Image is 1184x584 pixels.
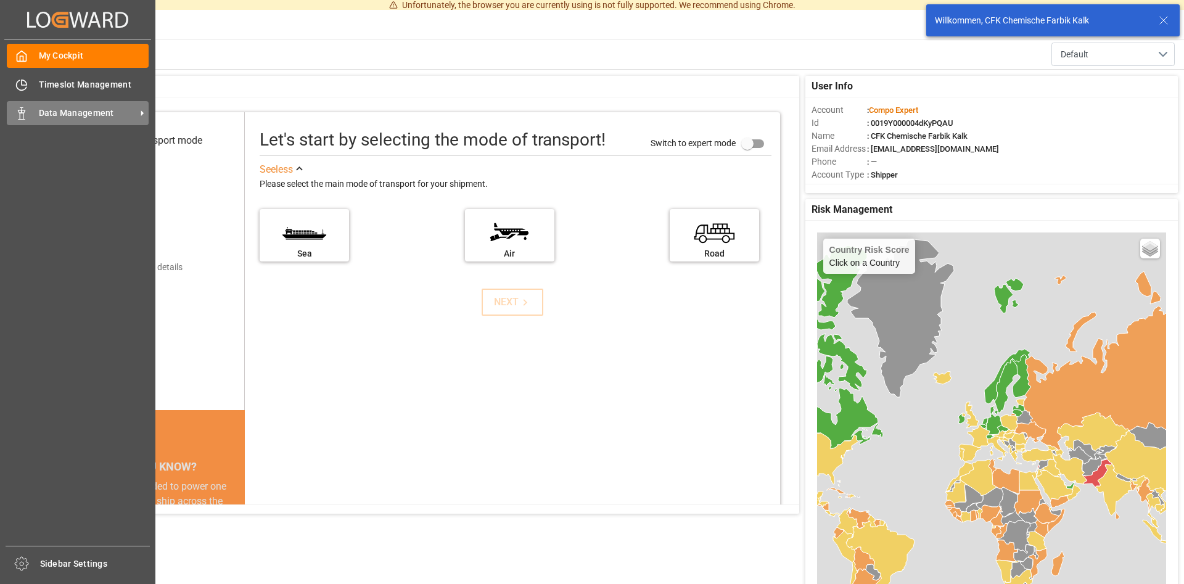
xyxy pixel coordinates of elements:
span: Sidebar Settings [40,557,150,570]
span: Id [812,117,867,130]
a: My Cockpit [7,44,149,68]
div: DID YOU KNOW? [67,453,245,479]
div: Road [676,247,753,260]
span: Data Management [39,107,136,120]
a: Layers [1140,239,1160,258]
span: User Info [812,79,853,94]
div: NEXT [494,295,532,310]
button: open menu [1051,43,1175,66]
span: My Cockpit [39,49,149,62]
div: The energy needed to power one large container ship across the ocean in a single day is the same ... [81,479,230,568]
span: Account Type [812,168,867,181]
span: Default [1061,48,1088,61]
button: next slide / item [228,479,245,583]
span: Risk Management [812,202,892,217]
div: Sea [266,247,343,260]
span: Name [812,130,867,142]
span: Account [812,104,867,117]
span: Compo Expert [869,105,918,115]
div: Please select the main mode of transport for your shipment. [260,177,771,192]
span: : [867,105,918,115]
a: Timeslot Management [7,72,149,96]
span: : 0019Y000004dKyPQAU [867,118,953,128]
span: : Shipper [867,170,898,179]
button: NEXT [482,289,543,316]
h4: Country Risk Score [829,245,910,255]
span: : [EMAIL_ADDRESS][DOMAIN_NAME] [867,144,999,154]
div: Click on a Country [829,245,910,268]
span: Email Address [812,142,867,155]
div: Air [471,247,548,260]
span: Phone [812,155,867,168]
span: : — [867,157,877,167]
div: Let's start by selecting the mode of transport! [260,127,606,153]
span: : CFK Chemische Farbik Kalk [867,131,968,141]
span: Timeslot Management [39,78,149,91]
div: See less [260,162,293,177]
span: Switch to expert mode [651,138,736,147]
div: Willkommen, CFK Chemische Farbik Kalk [935,14,1147,27]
